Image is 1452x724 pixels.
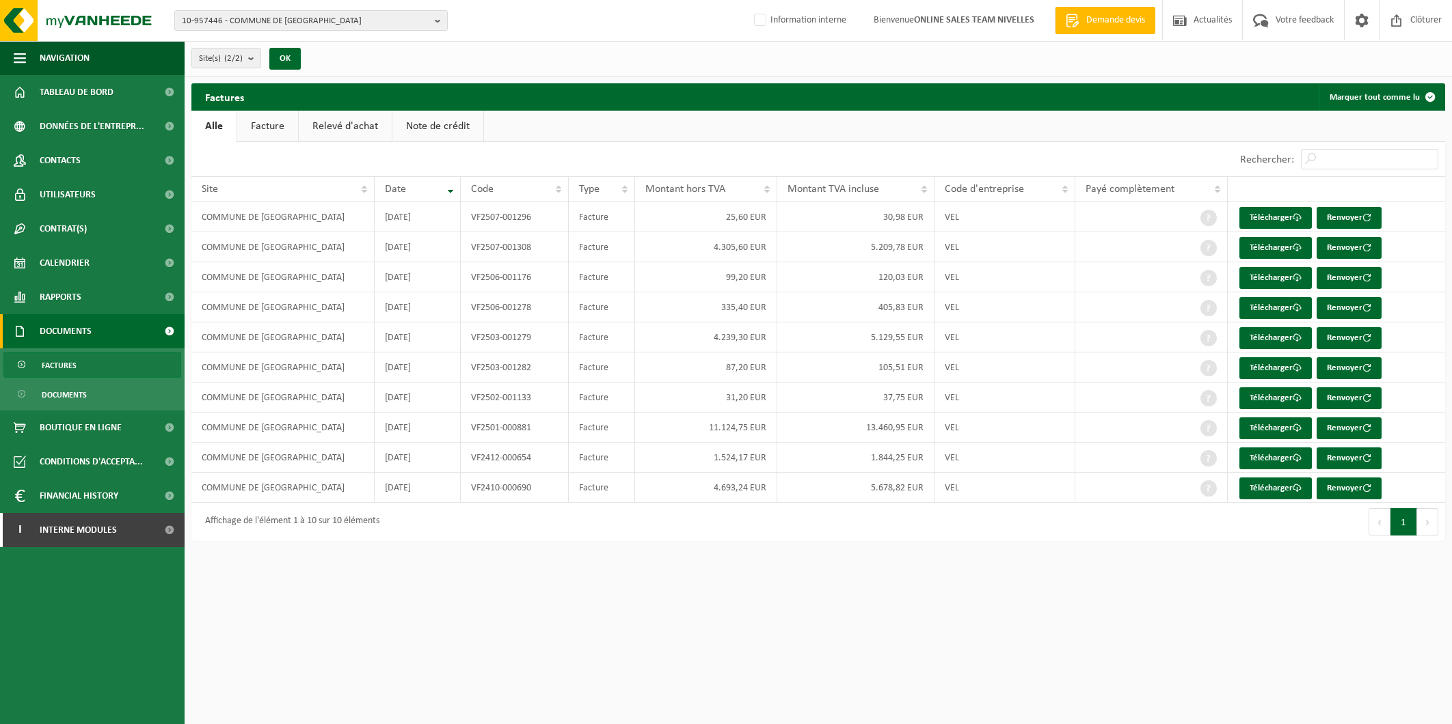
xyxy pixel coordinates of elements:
[202,184,218,195] span: Site
[935,352,1075,382] td: VEL
[1317,477,1382,499] button: Renvoyer
[935,322,1075,352] td: VEL
[40,513,117,547] span: Interne modules
[3,381,181,407] a: Documents
[191,202,375,232] td: COMMUNE DE [GEOGRAPHIC_DATA]
[1239,237,1312,259] a: Télécharger
[1317,207,1382,229] button: Renvoyer
[645,184,725,195] span: Montant hors TVA
[1390,508,1417,535] button: 1
[569,322,634,352] td: Facture
[42,382,87,408] span: Documents
[375,262,461,292] td: [DATE]
[935,413,1075,443] td: VEL
[461,322,569,352] td: VF2503-001279
[935,443,1075,473] td: VEL
[569,382,634,413] td: Facture
[751,10,846,31] label: Information interne
[40,314,92,348] span: Documents
[777,232,935,262] td: 5.209,78 EUR
[635,382,777,413] td: 31,20 EUR
[461,473,569,503] td: VF2410-000690
[40,41,90,75] span: Navigation
[569,352,634,382] td: Facture
[635,473,777,503] td: 4.693,24 EUR
[777,322,935,352] td: 5.129,55 EUR
[40,410,122,445] span: Boutique en ligne
[1239,477,1312,499] a: Télécharger
[191,382,375,413] td: COMMUNE DE [GEOGRAPHIC_DATA]
[1417,508,1438,535] button: Next
[635,292,777,322] td: 335,40 EUR
[1319,83,1444,111] button: Marquer tout comme lu
[569,473,634,503] td: Facture
[569,202,634,232] td: Facture
[269,48,301,70] button: OK
[635,322,777,352] td: 4.239,30 EUR
[14,513,26,547] span: I
[40,75,113,109] span: Tableau de bord
[1086,184,1174,195] span: Payé complètement
[42,352,77,378] span: Factures
[198,510,379,534] div: Affichage de l'élément 1 à 10 sur 10 éléments
[40,479,118,513] span: Financial History
[1317,267,1382,289] button: Renvoyer
[40,246,90,280] span: Calendrier
[461,382,569,413] td: VF2502-001133
[777,382,935,413] td: 37,75 EUR
[385,184,406,195] span: Date
[569,413,634,443] td: Facture
[40,445,143,479] span: Conditions d'accepta...
[375,382,461,413] td: [DATE]
[375,292,461,322] td: [DATE]
[569,232,634,262] td: Facture
[1055,7,1155,34] a: Demande devis
[635,232,777,262] td: 4.305,60 EUR
[935,262,1075,292] td: VEL
[191,322,375,352] td: COMMUNE DE [GEOGRAPHIC_DATA]
[40,280,81,314] span: Rapports
[635,443,777,473] td: 1.524,17 EUR
[1239,327,1312,349] a: Télécharger
[635,202,777,232] td: 25,60 EUR
[1239,417,1312,439] a: Télécharger
[191,352,375,382] td: COMMUNE DE [GEOGRAPHIC_DATA]
[777,262,935,292] td: 120,03 EUR
[237,111,298,142] a: Facture
[1239,447,1312,469] a: Télécharger
[375,232,461,262] td: [DATE]
[1317,417,1382,439] button: Renvoyer
[461,292,569,322] td: VF2506-001278
[461,232,569,262] td: VF2507-001308
[191,473,375,503] td: COMMUNE DE [GEOGRAPHIC_DATA]
[569,443,634,473] td: Facture
[1317,357,1382,379] button: Renvoyer
[375,202,461,232] td: [DATE]
[461,443,569,473] td: VF2412-000654
[40,109,144,143] span: Données de l'entrepr...
[375,322,461,352] td: [DATE]
[3,352,181,378] a: Factures
[40,212,87,246] span: Contrat(s)
[1317,237,1382,259] button: Renvoyer
[375,443,461,473] td: [DATE]
[935,202,1075,232] td: VEL
[777,413,935,443] td: 13.460,95 EUR
[392,111,483,142] a: Note de crédit
[1239,297,1312,319] a: Télécharger
[191,413,375,443] td: COMMUNE DE [GEOGRAPHIC_DATA]
[191,443,375,473] td: COMMUNE DE [GEOGRAPHIC_DATA]
[182,11,429,31] span: 10-957446 - COMMUNE DE [GEOGRAPHIC_DATA]
[1317,327,1382,349] button: Renvoyer
[945,184,1024,195] span: Code d'entreprise
[1369,508,1390,535] button: Previous
[224,54,243,63] count: (2/2)
[935,232,1075,262] td: VEL
[191,262,375,292] td: COMMUNE DE [GEOGRAPHIC_DATA]
[777,292,935,322] td: 405,83 EUR
[777,202,935,232] td: 30,98 EUR
[1317,447,1382,469] button: Renvoyer
[1317,387,1382,409] button: Renvoyer
[935,382,1075,413] td: VEL
[1239,267,1312,289] a: Télécharger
